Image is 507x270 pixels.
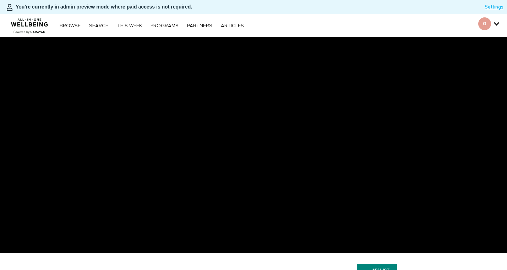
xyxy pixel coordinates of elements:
img: CARAVAN [8,13,51,34]
img: person-bdfc0eaa9744423c596e6e1c01710c89950b1dff7c83b5d61d716cfd8139584f.svg [5,3,14,12]
a: PROGRAMS [147,23,182,28]
a: Browse [56,23,84,28]
a: ARTICLES [217,23,247,28]
a: Settings [485,4,503,11]
a: THIS WEEK [114,23,146,28]
div: Secondary [473,14,505,37]
a: Search [86,23,112,28]
nav: Primary [56,22,247,29]
a: PARTNERS [184,23,216,28]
